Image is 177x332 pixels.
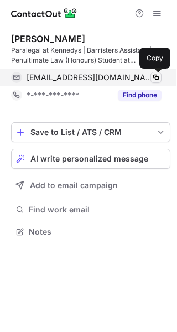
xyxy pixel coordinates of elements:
button: AI write personalized message [11,149,170,169]
div: [PERSON_NAME] [11,33,85,44]
button: Find work email [11,202,170,217]
button: Add to email campaign [11,175,170,195]
div: Save to List / ATS / CRM [30,128,151,137]
span: Find work email [29,205,166,215]
button: Notes [11,224,170,240]
button: Reveal Button [118,90,162,101]
span: AI write personalized message [30,154,148,163]
img: ContactOut v5.3.10 [11,7,77,20]
div: Paralegal at Kennedys | Barristers Assistant | Penultimate Law (Honours) Student at [GEOGRAPHIC_D... [11,45,170,65]
span: Notes [29,227,166,237]
span: Add to email campaign [30,181,118,190]
span: [EMAIL_ADDRESS][DOMAIN_NAME] [27,72,153,82]
button: save-profile-one-click [11,122,170,142]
